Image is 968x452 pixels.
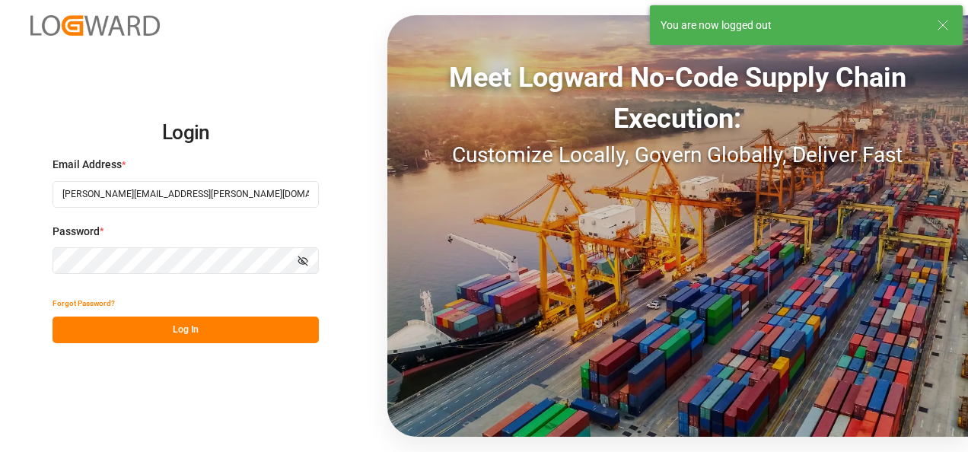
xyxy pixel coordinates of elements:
[53,317,319,343] button: Log In
[387,139,968,171] div: Customize Locally, Govern Globally, Deliver Fast
[53,224,100,240] span: Password
[53,181,319,208] input: Enter your email
[387,57,968,139] div: Meet Logward No-Code Supply Chain Execution:
[53,109,319,158] h2: Login
[661,18,922,33] div: You are now logged out
[53,157,122,173] span: Email Address
[53,290,115,317] button: Forgot Password?
[30,15,160,36] img: Logward_new_orange.png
